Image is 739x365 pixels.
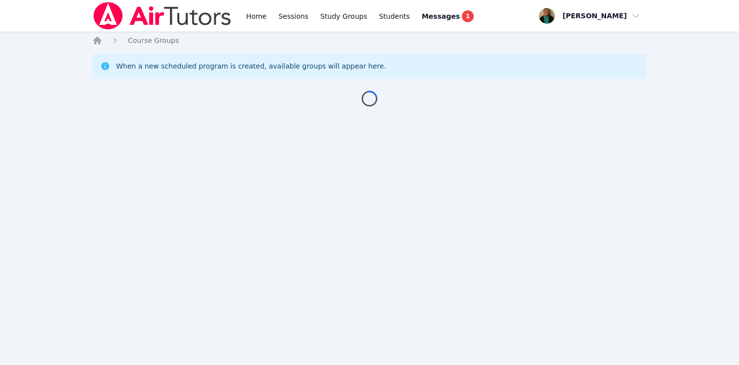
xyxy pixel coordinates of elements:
[92,2,232,30] img: Air Tutors
[462,10,474,22] span: 1
[128,36,179,44] span: Course Groups
[116,61,386,71] div: When a new scheduled program is created, available groups will appear here.
[422,11,460,21] span: Messages
[128,36,179,45] a: Course Groups
[92,36,647,45] nav: Breadcrumb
